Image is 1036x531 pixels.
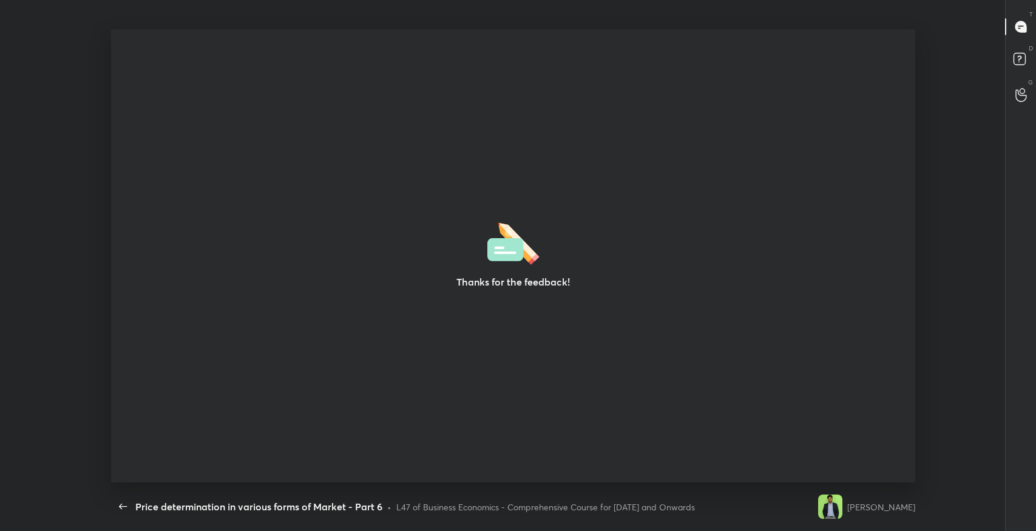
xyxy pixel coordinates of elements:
[847,501,915,513] div: [PERSON_NAME]
[487,219,539,265] img: feedbackThanks.36dea665.svg
[1029,44,1033,53] p: D
[456,275,570,289] h3: Thanks for the feedback!
[135,499,382,514] div: Price determination in various forms of Market - Part 6
[818,495,842,519] img: fcc3dd17a7d24364a6f5f049f7d33ac3.jpg
[396,501,695,513] div: L47 of Business Economics - Comprehensive Course for [DATE] and Onwards
[1028,78,1033,87] p: G
[1029,10,1033,19] p: T
[387,501,391,513] div: •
